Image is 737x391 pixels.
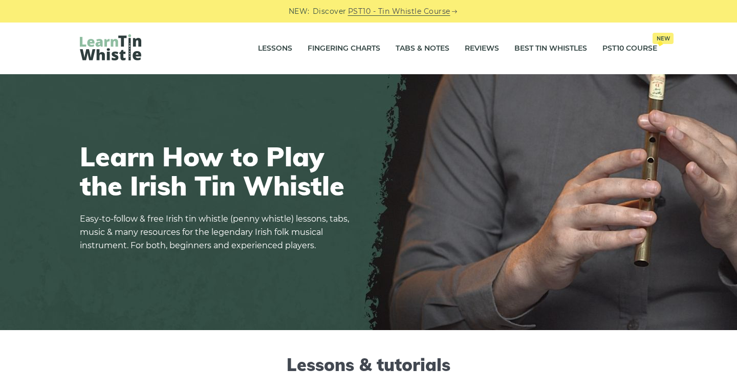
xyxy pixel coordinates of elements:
[308,36,380,61] a: Fingering Charts
[80,212,356,252] p: Easy-to-follow & free Irish tin whistle (penny whistle) lessons, tabs, music & many resources for...
[514,36,587,61] a: Best Tin Whistles
[653,33,674,44] span: New
[396,36,449,61] a: Tabs & Notes
[258,36,292,61] a: Lessons
[80,34,141,60] img: LearnTinWhistle.com
[80,142,356,200] h1: Learn How to Play the Irish Tin Whistle
[465,36,499,61] a: Reviews
[602,36,657,61] a: PST10 CourseNew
